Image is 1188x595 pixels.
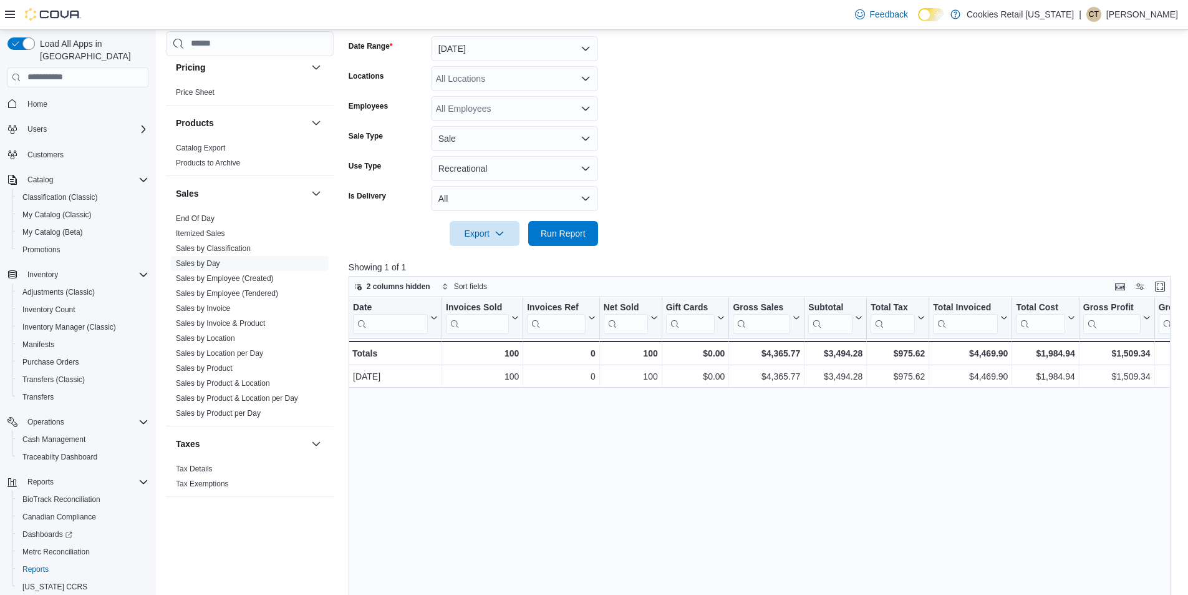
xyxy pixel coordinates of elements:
span: Purchase Orders [17,355,148,370]
a: Inventory Count [17,302,80,317]
button: Enter fullscreen [1152,279,1167,294]
div: Gift Card Sales [665,302,715,333]
span: Sales by Product [176,363,233,373]
div: Pricing [166,85,334,105]
div: $1,984.94 [1016,346,1075,361]
a: Sales by Location per Day [176,349,263,358]
a: Customers [22,147,69,162]
span: Inventory [22,267,148,282]
div: Taxes [166,461,334,496]
span: Sales by Day [176,258,220,268]
a: Classification (Classic) [17,190,103,205]
span: Users [27,124,47,134]
span: CT [1089,7,1099,22]
span: Catalog [22,172,148,187]
a: Sales by Product [176,364,233,373]
img: Cova [25,8,81,21]
span: Home [22,96,148,112]
span: 2 columns hidden [367,282,430,292]
div: 100 [446,346,519,361]
a: Adjustments (Classic) [17,285,100,300]
button: Export [450,221,519,246]
label: Locations [349,71,384,81]
span: Dashboards [17,527,148,542]
button: Transfers [12,388,153,406]
div: Gross Profit [1083,302,1141,313]
button: Total Cost [1016,302,1075,333]
a: Reports [17,562,54,577]
button: Keyboard shortcuts [1113,279,1128,294]
span: Purchase Orders [22,357,79,367]
span: Sales by Invoice & Product [176,318,265,328]
span: Adjustments (Classic) [17,285,148,300]
span: Sales by Invoice [176,303,230,313]
button: Cash Management [12,431,153,448]
div: [DATE] [353,369,438,384]
button: Sort fields [437,279,492,294]
div: Subtotal [808,302,852,333]
button: Pricing [309,60,324,75]
span: Manifests [17,337,148,352]
h3: Sales [176,187,199,200]
div: Candace Trujillo [1086,7,1101,22]
button: Products [309,116,324,130]
span: Classification (Classic) [17,190,148,205]
h3: Products [176,117,214,129]
div: $3,494.28 [808,369,862,384]
a: Tax Details [176,465,213,473]
span: Reports [22,475,148,489]
div: 0 [527,346,595,361]
p: Cookies Retail [US_STATE] [967,7,1074,22]
div: Gross Profit [1083,302,1141,333]
button: Users [2,120,153,138]
span: My Catalog (Beta) [22,227,83,237]
div: Total Cost [1016,302,1065,313]
span: Traceabilty Dashboard [17,450,148,465]
button: Open list of options [581,104,591,114]
div: $975.62 [871,369,925,384]
span: BioTrack Reconciliation [22,494,100,504]
label: Sale Type [349,131,383,141]
div: 100 [603,346,657,361]
button: Sales [309,186,324,201]
button: My Catalog (Classic) [12,206,153,224]
a: Purchase Orders [17,355,84,370]
div: Invoices Ref [527,302,585,333]
a: Sales by Classification [176,244,251,253]
a: Sales by Invoice & Product [176,319,265,328]
button: Traceabilty Dashboard [12,448,153,466]
span: Reports [27,477,54,487]
button: Total Tax [871,302,925,333]
span: Metrc Reconciliation [17,544,148,559]
span: Load All Apps in [GEOGRAPHIC_DATA] [35,37,148,62]
div: $975.62 [871,346,925,361]
button: Products [176,117,306,129]
button: 2 columns hidden [349,279,435,294]
div: Invoices Ref [527,302,585,313]
span: Transfers (Classic) [17,372,148,387]
button: Catalog [22,172,58,187]
span: Customers [22,147,148,162]
a: Promotions [17,242,65,257]
button: Home [2,95,153,113]
button: Canadian Compliance [12,508,153,526]
div: Net Sold [603,302,647,313]
span: Products to Archive [176,158,240,168]
span: Adjustments (Classic) [22,287,95,297]
label: Employees [349,101,388,111]
button: Reports [22,475,59,489]
div: Total Invoiced [933,302,998,313]
button: Subtotal [808,302,862,333]
span: Transfers [17,390,148,405]
span: Metrc Reconciliation [22,547,90,557]
a: Sales by Location [176,334,235,343]
a: Sales by Employee (Created) [176,274,274,283]
button: Date [353,302,438,333]
a: Dashboards [17,527,77,542]
span: Sales by Product & Location per Day [176,393,298,403]
span: My Catalog (Beta) [17,225,148,240]
label: Date Range [349,41,393,51]
div: Gross Sales [733,302,790,333]
div: Sales [166,211,334,426]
